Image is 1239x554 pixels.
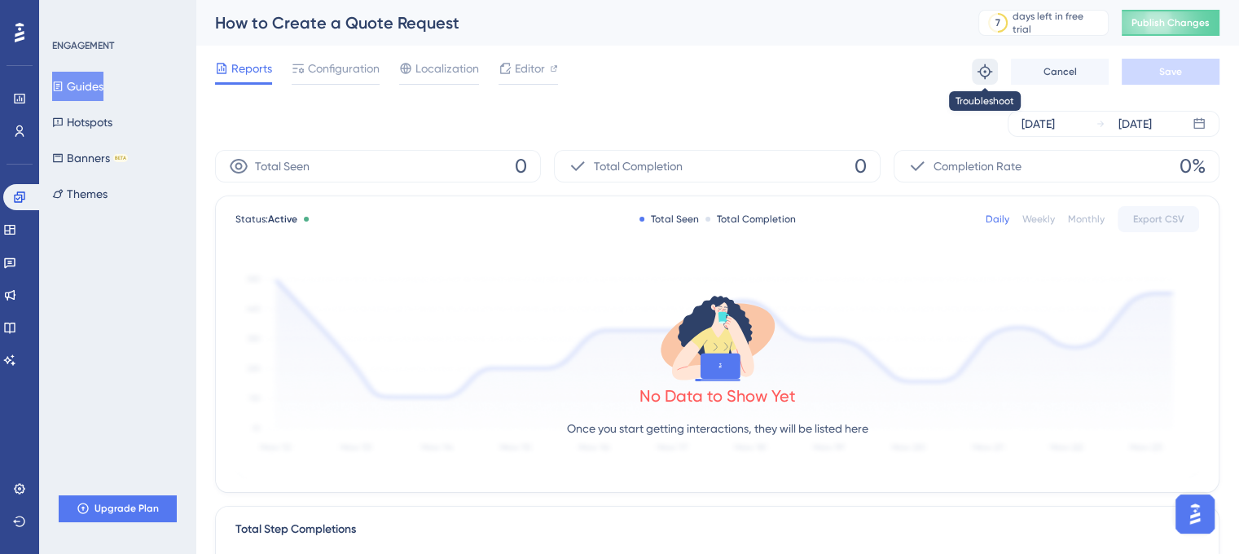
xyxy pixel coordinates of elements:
div: Total Completion [705,213,796,226]
span: Cancel [1043,65,1077,78]
span: Localization [415,59,479,78]
span: Upgrade Plan [94,502,159,515]
span: Status: [235,213,297,226]
button: BannersBETA [52,143,128,173]
div: Total Step Completions [235,520,356,539]
span: 0% [1180,153,1206,179]
span: Publish Changes [1131,16,1210,29]
div: [DATE] [1022,114,1055,134]
span: Reports [231,59,272,78]
div: BETA [113,154,128,162]
div: ENGAGEMENT [52,39,114,52]
div: 7 [995,16,1000,29]
span: Total Seen [255,156,310,176]
div: [DATE] [1118,114,1152,134]
div: Weekly [1022,213,1055,226]
p: Once you start getting interactions, they will be listed here [567,419,868,438]
span: 0 [855,153,867,179]
div: No Data to Show Yet [639,385,796,407]
div: days left in free trial [1013,10,1103,36]
button: Hotspots [52,108,112,137]
div: How to Create a Quote Request [215,11,938,34]
button: Save [1122,59,1219,85]
div: Monthly [1068,213,1105,226]
button: Export CSV [1118,206,1199,232]
div: Daily [986,213,1009,226]
span: Save [1159,65,1182,78]
iframe: UserGuiding AI Assistant Launcher [1171,490,1219,539]
span: Configuration [308,59,380,78]
span: Completion Rate [934,156,1022,176]
button: Themes [52,179,108,209]
span: Export CSV [1133,213,1184,226]
button: Cancel [1011,59,1109,85]
span: Total Completion [594,156,683,176]
button: Guides [52,72,103,101]
button: Upgrade Plan [59,495,176,521]
button: Publish Changes [1122,10,1219,36]
span: 0 [515,153,527,179]
span: Editor [515,59,545,78]
div: Total Seen [639,213,699,226]
span: Active [268,213,297,225]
